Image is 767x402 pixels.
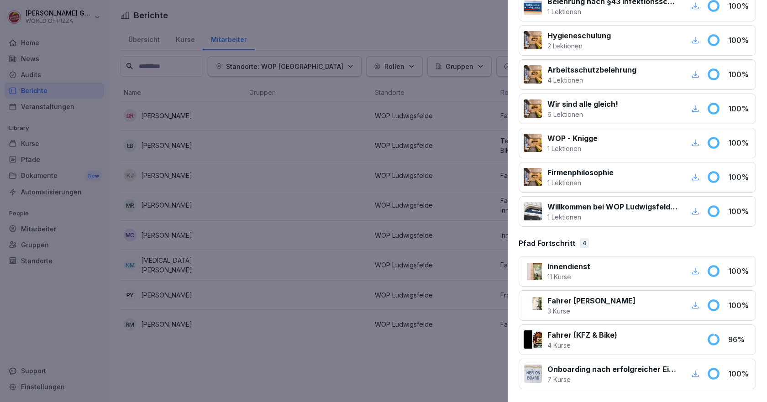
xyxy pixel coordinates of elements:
[728,368,751,379] p: 100 %
[547,261,590,272] p: Innendienst
[728,266,751,277] p: 100 %
[547,30,611,41] p: Hygieneschulung
[728,334,751,345] p: 96 %
[728,69,751,80] p: 100 %
[547,201,678,212] p: Willkommen bei WOP Ludwigsfelde, [GEOGRAPHIC_DATA] oder Potsdam Am Stern
[728,172,751,183] p: 100 %
[728,103,751,114] p: 100 %
[547,110,618,119] p: 6 Lektionen
[547,167,614,178] p: Firmenphilosophie
[728,0,751,11] p: 100 %
[728,300,751,311] p: 100 %
[728,206,751,217] p: 100 %
[519,238,575,249] p: Pfad Fortschritt
[547,212,678,222] p: 1 Lektionen
[547,99,618,110] p: Wir sind alle gleich!
[547,272,590,282] p: 11 Kurse
[547,64,636,75] p: Arbeitsschutzbelehrung
[547,295,636,306] p: Fahrer [PERSON_NAME]
[547,7,678,16] p: 1 Lektionen
[547,144,598,153] p: 1 Lektionen
[547,364,678,375] p: Onboarding nach erfolgreicher Einstellung
[580,238,589,248] div: 4
[547,329,617,340] p: Fahrer (KFZ & Bike)
[728,137,751,148] p: 100 %
[547,340,617,350] p: 4 Kurse
[547,178,614,188] p: 1 Lektionen
[547,75,636,85] p: 4 Lektionen
[728,35,751,46] p: 100 %
[547,375,678,384] p: 7 Kurse
[547,306,636,316] p: 3 Kurse
[547,133,598,144] p: WOP - Knigge
[547,41,611,51] p: 2 Lektionen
